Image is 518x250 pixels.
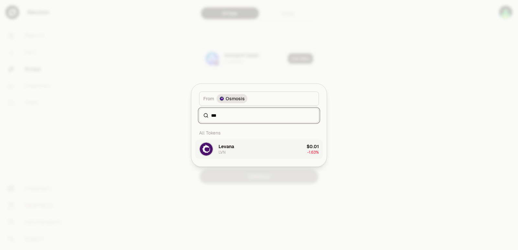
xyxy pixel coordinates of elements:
[307,143,319,150] div: $0.01
[219,143,234,150] div: Levana
[200,143,213,156] img: LVN Logo
[195,139,323,159] button: LVN LogoLevanaLVN$0.01-1.63%
[226,95,245,102] span: Osmosis
[195,126,323,139] div: All Tokens
[203,95,214,102] span: From
[307,150,319,155] span: -1.63%
[219,96,224,101] img: Osmosis Logo
[199,92,319,106] button: FromOsmosis LogoOsmosis
[219,150,226,155] div: LVN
